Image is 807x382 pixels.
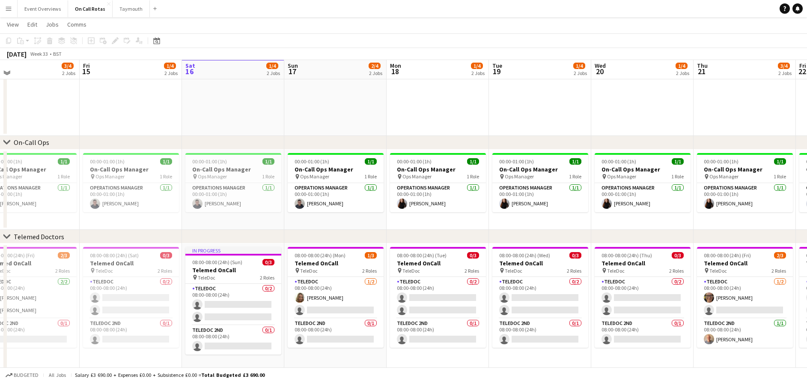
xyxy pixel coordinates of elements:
span: 2/3 [58,252,70,259]
span: 22 [798,66,806,76]
h3: Telemed OnCall [288,259,384,267]
app-job-card: 08:00-08:00 (24h) (Sat)0/3Telemed OnCall TeleDoc2 RolesTeleDoc0/208:00-08:00 (24h) TeleDoc 2nd0/1... [83,247,179,348]
app-card-role: TeleDoc1/208:00-08:00 (24h)[PERSON_NAME] [288,277,384,319]
span: 1/1 [569,158,581,165]
span: 2 Roles [465,268,479,274]
div: 08:00-08:00 (24h) (Tue)0/3Telemed OnCall TeleDoc2 RolesTeleDoc0/208:00-08:00 (24h) TeleDoc 2nd0/1... [390,247,486,348]
div: 2 Jobs [369,70,382,76]
h3: On-Call Ops Manager [492,165,588,173]
span: 00:00-01:00 (1h) [90,158,125,165]
span: 1/4 [676,63,688,69]
div: 2 Jobs [267,70,280,76]
span: 19 [491,66,502,76]
span: Mon [390,62,401,69]
span: 1/1 [774,158,786,165]
span: 08:00-08:00 (24h) (Wed) [499,252,550,259]
div: BST [53,51,62,57]
span: Fri [83,62,90,69]
app-card-role: Operations Manager1/100:00-01:00 (1h)[PERSON_NAME] [83,183,179,212]
span: 08:00-08:00 (24h) (Fri) [704,252,751,259]
div: 00:00-01:00 (1h)1/1On-Call Ops Manager Ops Manager1 RoleOperations Manager1/100:00-01:00 (1h)[PER... [595,153,691,212]
h3: Telemed OnCall [697,259,793,267]
span: 1/1 [365,158,377,165]
span: 2 Roles [362,268,377,274]
span: All jobs [47,372,68,378]
div: 00:00-01:00 (1h)1/1On-Call Ops Manager Ops Manager1 RoleOperations Manager1/100:00-01:00 (1h)[PER... [697,153,793,212]
span: 1/4 [573,63,585,69]
div: 2 Jobs [676,70,689,76]
h3: On-Call Ops Manager [595,165,691,173]
h3: On-Call Ops Manager [185,165,281,173]
span: TeleDoc [95,268,113,274]
span: 18 [389,66,401,76]
span: Ops Manager [300,173,329,180]
span: 0/3 [672,252,684,259]
span: Fri [799,62,806,69]
app-card-role: TeleDoc 2nd0/108:00-08:00 (24h) [288,319,384,348]
span: 00:00-01:00 (1h) [397,158,432,165]
app-job-card: 00:00-01:00 (1h)1/1On-Call Ops Manager Ops Manager1 RoleOperations Manager1/100:00-01:00 (1h)[PER... [288,153,384,212]
span: 1/1 [160,158,172,165]
span: 08:00-08:00 (24h) (Sat) [90,252,139,259]
span: Jobs [46,21,59,28]
span: 08:00-08:00 (24h) (Mon) [295,252,345,259]
span: 2 Roles [158,268,172,274]
span: View [7,21,19,28]
app-card-role: TeleDoc 2nd0/108:00-08:00 (24h) [595,319,691,348]
span: 00:00-01:00 (1h) [192,158,227,165]
app-job-card: In progress08:00-08:00 (24h) (Sun)0/3Telemed OnCall TeleDoc2 RolesTeleDoc0/208:00-08:00 (24h) Tel... [185,247,281,355]
span: Edit [27,21,37,28]
div: 00:00-01:00 (1h)1/1On-Call Ops Manager Ops Manager1 RoleOperations Manager1/100:00-01:00 (1h)[PER... [492,153,588,212]
div: 2 Jobs [574,70,587,76]
app-job-card: 08:00-08:00 (24h) (Fri)2/3Telemed OnCall TeleDoc2 RolesTeleDoc1/208:00-08:00 (24h)[PERSON_NAME] T... [697,247,793,348]
span: 17 [286,66,298,76]
span: 1 Role [262,173,274,180]
span: Ops Manager [709,173,739,180]
span: 16 [184,66,195,76]
div: Telemed Doctors [14,232,64,241]
app-card-role: Operations Manager1/100:00-01:00 (1h)[PERSON_NAME] [595,183,691,212]
span: Thu [697,62,708,69]
app-card-role: TeleDoc 2nd0/108:00-08:00 (24h) [390,319,486,348]
app-card-role: TeleDoc0/208:00-08:00 (24h) [492,277,588,319]
button: On Call Rotas [68,0,113,17]
span: TeleDoc [300,268,318,274]
div: 2 Jobs [471,70,485,76]
h3: Telemed OnCall [83,259,179,267]
span: 2 Roles [771,268,786,274]
app-card-role: Operations Manager1/100:00-01:00 (1h)[PERSON_NAME] [288,183,384,212]
span: 00:00-01:00 (1h) [499,158,534,165]
h3: On-Call Ops Manager [390,165,486,173]
span: TeleDoc [607,268,625,274]
span: Sun [288,62,298,69]
span: 2/4 [369,63,381,69]
span: 00:00-01:00 (1h) [704,158,739,165]
h3: Telemed OnCall [185,266,281,274]
span: 3/4 [778,63,790,69]
span: Ops Manager [607,173,636,180]
div: In progress [185,247,281,254]
span: 08:00-08:00 (24h) (Thu) [602,252,652,259]
app-job-card: 00:00-01:00 (1h)1/1On-Call Ops Manager Ops Manager1 RoleOperations Manager1/100:00-01:00 (1h)[PER... [83,153,179,212]
app-card-role: Operations Manager1/100:00-01:00 (1h)[PERSON_NAME] [185,183,281,212]
a: View [3,19,22,30]
span: Ops Manager [505,173,534,180]
app-card-role: TeleDoc 2nd0/108:00-08:00 (24h) [83,319,179,348]
app-card-role: Operations Manager1/100:00-01:00 (1h)[PERSON_NAME] [492,183,588,212]
app-card-role: TeleDoc0/208:00-08:00 (24h) [390,277,486,319]
a: Edit [24,19,41,30]
span: Ops Manager [198,173,227,180]
span: 2 Roles [567,268,581,274]
app-card-role: TeleDoc 2nd0/108:00-08:00 (24h) [492,319,588,348]
span: 1/4 [471,63,483,69]
h3: On-Call Ops Manager [288,165,384,173]
div: 2 Jobs [778,70,792,76]
app-job-card: 00:00-01:00 (1h)1/1On-Call Ops Manager Ops Manager1 RoleOperations Manager1/100:00-01:00 (1h)[PER... [390,153,486,212]
div: Salary £3 690.00 + Expenses £0.00 + Subsistence £0.00 = [75,372,265,378]
app-card-role: TeleDoc0/208:00-08:00 (24h) [595,277,691,319]
span: 1/3 [365,252,377,259]
span: 2 Roles [260,274,274,281]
